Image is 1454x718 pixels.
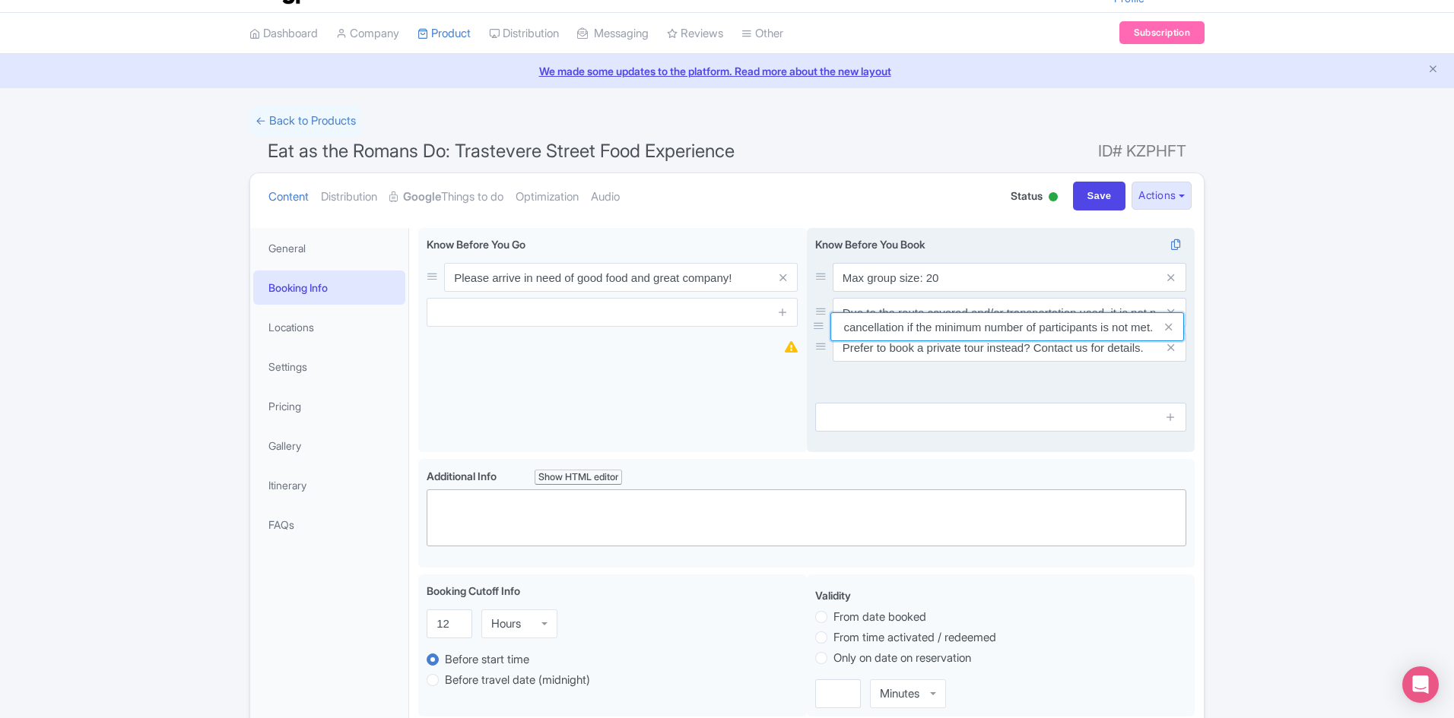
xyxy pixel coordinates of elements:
[516,173,579,221] a: Optimization
[253,350,405,384] a: Settings
[249,13,318,55] a: Dashboard
[253,270,405,305] a: Booking Info
[336,13,399,55] a: Company
[1098,136,1186,166] span: ID# KZPHFT
[815,238,925,251] span: Know Before You Book
[389,173,503,221] a: GoogleThings to do
[253,389,405,423] a: Pricing
[427,583,520,599] label: Booking Cutoff Info
[741,13,783,55] a: Other
[253,429,405,463] a: Gallery
[427,470,497,482] span: Additional Info
[445,651,529,669] label: Before start time
[445,672,590,689] label: Before travel date (midnight)
[253,231,405,265] a: General
[1011,188,1043,204] span: Status
[535,470,622,486] div: Show HTML editor
[1132,182,1192,210] button: Actions
[1046,186,1061,210] div: Active
[1073,182,1126,210] input: Save
[833,650,971,667] label: Only on date on reservation
[489,13,559,55] a: Distribution
[321,173,377,221] a: Distribution
[1119,21,1205,44] a: Subscription
[417,13,471,55] a: Product
[249,106,362,136] a: ← Back to Products
[815,589,851,602] span: Validity
[667,13,723,55] a: Reviews
[9,63,1445,79] a: We made some updates to the platform. Read more about the new layout
[403,188,441,206] strong: Google
[1402,666,1439,703] div: Open Intercom Messenger
[577,13,649,55] a: Messaging
[253,468,405,502] a: Itinerary
[1427,62,1439,79] button: Close announcement
[833,609,926,626] label: From date booked
[268,173,309,221] a: Content
[880,687,919,701] div: Minutes
[253,310,405,344] a: Locations
[591,173,620,221] a: Audio
[491,617,521,631] div: Hours
[268,140,735,162] span: Eat as the Romans Do: Trastevere Street Food Experience
[833,629,996,647] label: From time activated / redeemed
[427,238,525,251] span: Know Before You Go
[253,508,405,542] a: FAQs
